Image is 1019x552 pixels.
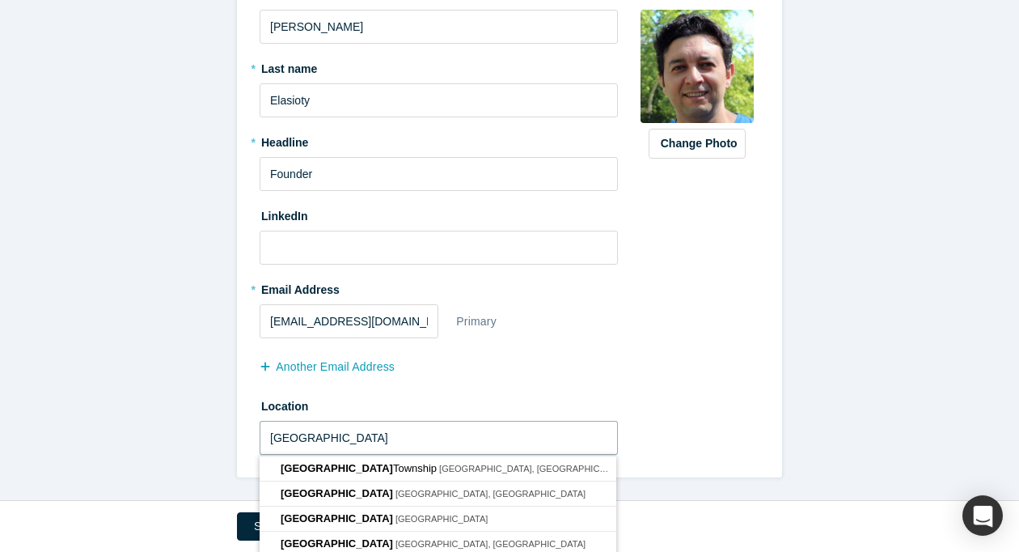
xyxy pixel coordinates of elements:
[260,276,340,299] label: Email Address
[281,462,393,474] span: [GEOGRAPHIC_DATA]
[649,129,746,159] button: Change Photo
[260,157,618,191] input: Partner, CEO
[395,539,586,549] span: [GEOGRAPHIC_DATA], [GEOGRAPHIC_DATA]
[260,55,618,78] label: Last name
[281,462,439,474] span: Township
[395,514,488,524] span: [GEOGRAPHIC_DATA]
[260,393,618,415] label: Location
[395,489,586,499] span: [GEOGRAPHIC_DATA], [GEOGRAPHIC_DATA]
[237,512,356,541] button: Save & Continue
[281,487,393,499] span: [GEOGRAPHIC_DATA]
[281,512,393,524] span: [GEOGRAPHIC_DATA]
[641,10,754,123] img: Profile user default
[281,537,393,550] span: [GEOGRAPHIC_DATA]
[455,308,497,336] div: Primary
[439,464,629,473] span: [GEOGRAPHIC_DATA], [GEOGRAPHIC_DATA]
[260,353,412,381] button: another Email Address
[260,421,618,455] input: Enter a location
[260,202,308,225] label: LinkedIn
[260,129,618,151] label: Headline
